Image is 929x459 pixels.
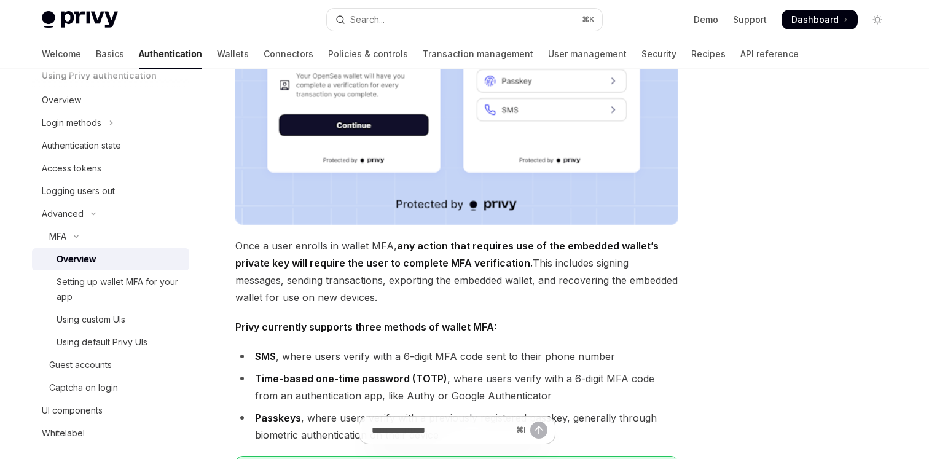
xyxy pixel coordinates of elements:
a: Captcha on login [32,377,189,399]
div: Authentication state [42,138,121,153]
div: Advanced [42,206,84,221]
a: API reference [740,39,799,69]
a: Overview [32,248,189,270]
div: Captcha on login [49,380,118,395]
button: Open search [327,9,602,31]
strong: Passkeys [255,412,301,424]
a: Logging users out [32,180,189,202]
img: light logo [42,11,118,28]
button: Toggle Advanced section [32,203,189,225]
div: MFA [49,229,66,244]
li: , where users verify with a 6-digit MFA code sent to their phone number [235,348,678,365]
a: Wallets [217,39,249,69]
span: ⌘ K [582,15,595,25]
div: Overview [42,93,81,108]
a: Policies & controls [328,39,408,69]
a: Demo [694,14,718,26]
div: Setting up wallet MFA for your app [57,275,182,304]
li: , where users verify with a 6-digit MFA code from an authentication app, like Authy or Google Aut... [235,370,678,404]
div: Using custom UIs [57,312,125,327]
a: Authentication [139,39,202,69]
input: Ask a question... [372,417,511,444]
strong: SMS [255,350,276,363]
a: User management [548,39,627,69]
div: Login methods [42,116,101,130]
a: Recipes [691,39,726,69]
a: Using custom UIs [32,308,189,331]
strong: Time-based one-time password (TOTP) [255,372,447,385]
a: Connectors [264,39,313,69]
div: Using default Privy UIs [57,335,147,350]
button: Toggle Login methods section [32,112,189,134]
a: Whitelabel [32,422,189,444]
a: Basics [96,39,124,69]
div: Access tokens [42,161,101,176]
button: Send message [530,422,547,439]
a: Access tokens [32,157,189,179]
span: Dashboard [791,14,839,26]
button: Toggle dark mode [868,10,887,29]
li: , where users verify with a previously registered passkey, generally through biometric authentica... [235,409,678,444]
span: Once a user enrolls in wallet MFA, This includes signing messages, sending transactions, exportin... [235,237,678,306]
strong: Privy currently supports three methods of wallet MFA: [235,321,496,333]
div: Whitelabel [42,426,85,441]
a: UI components [32,399,189,422]
div: Overview [57,252,96,267]
a: Dashboard [782,10,858,29]
a: Using default Privy UIs [32,331,189,353]
a: Transaction management [423,39,533,69]
a: Support [733,14,767,26]
div: Logging users out [42,184,115,198]
a: Setting up wallet MFA for your app [32,271,189,308]
strong: any action that requires use of the embedded wallet’s private key will require the user to comple... [235,240,659,269]
div: UI components [42,403,103,418]
a: Guest accounts [32,354,189,376]
button: Toggle MFA section [32,226,189,248]
a: Authentication state [32,135,189,157]
a: Overview [32,89,189,111]
div: Search... [350,12,385,27]
a: Security [641,39,676,69]
div: Guest accounts [49,358,112,372]
a: Welcome [42,39,81,69]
